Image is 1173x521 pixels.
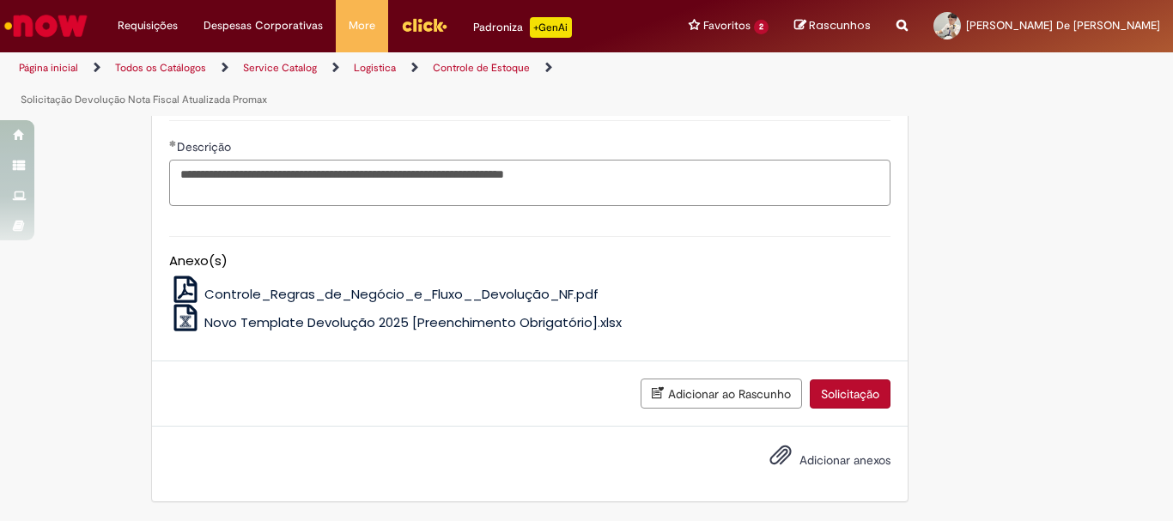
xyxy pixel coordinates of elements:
[19,61,78,75] a: Página inicial
[13,52,769,116] ul: Trilhas de página
[401,12,447,38] img: click_logo_yellow_360x200.png
[118,17,178,34] span: Requisições
[204,17,323,34] span: Despesas Corporativas
[204,285,599,303] span: Controle_Regras_de_Negócio_e_Fluxo__Devolução_NF.pdf
[349,17,375,34] span: More
[473,17,572,38] div: Padroniza
[641,379,802,409] button: Adicionar ao Rascunho
[243,61,317,75] a: Service Catalog
[799,452,890,468] span: Adicionar anexos
[169,313,623,331] a: Novo Template Devolução 2025 [Preenchimento Obrigatório].xlsx
[21,93,267,106] a: Solicitação Devolução Nota Fiscal Atualizada Promax
[204,313,622,331] span: Novo Template Devolução 2025 [Preenchimento Obrigatório].xlsx
[433,61,530,75] a: Controle de Estoque
[354,61,396,75] a: Logistica
[169,285,599,303] a: Controle_Regras_de_Negócio_e_Fluxo__Devolução_NF.pdf
[765,439,796,479] button: Adicionar anexos
[115,61,206,75] a: Todos os Catálogos
[169,160,890,206] textarea: Descrição
[810,379,890,409] button: Solicitação
[177,139,234,154] span: Descrição
[809,17,871,33] span: Rascunhos
[2,9,90,43] img: ServiceNow
[794,18,871,34] a: Rascunhos
[703,17,751,34] span: Favoritos
[966,18,1160,33] span: [PERSON_NAME] De [PERSON_NAME]
[754,20,769,34] span: 2
[169,140,177,147] span: Obrigatório Preenchido
[169,254,890,269] h5: Anexo(s)
[530,17,572,38] p: +GenAi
